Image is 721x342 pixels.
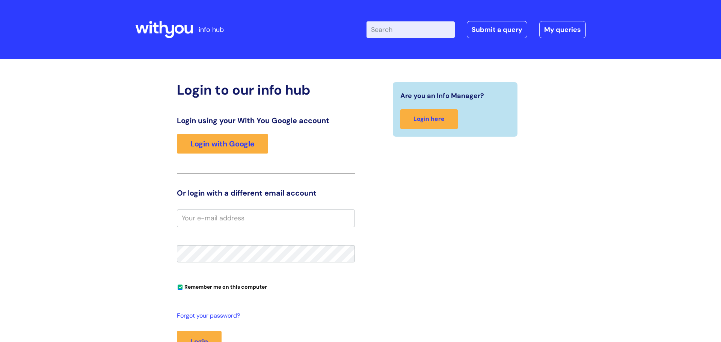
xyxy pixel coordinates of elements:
a: Submit a query [467,21,527,38]
span: Are you an Info Manager? [400,90,484,102]
div: You can uncheck this option if you're logging in from a shared device [177,280,355,292]
input: Your e-mail address [177,209,355,227]
h3: Login using your With You Google account [177,116,355,125]
a: Login here [400,109,458,129]
h2: Login to our info hub [177,82,355,98]
input: Search [367,21,455,38]
label: Remember me on this computer [177,282,267,290]
input: Remember me on this computer [178,285,183,290]
a: Forgot your password? [177,310,351,321]
a: My queries [539,21,586,38]
h3: Or login with a different email account [177,188,355,197]
a: Login with Google [177,134,268,154]
p: info hub [199,24,224,36]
